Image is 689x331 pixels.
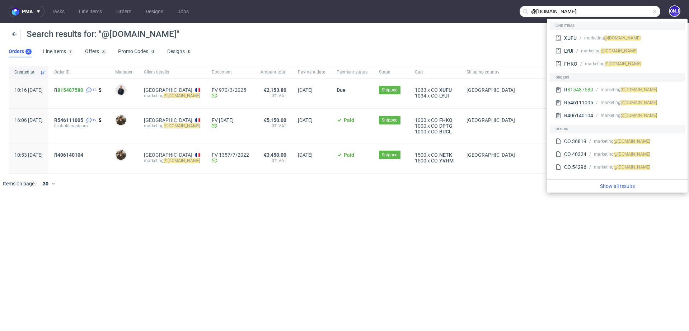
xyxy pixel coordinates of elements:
[344,117,354,123] span: Paid
[9,46,32,57] a: Orders3
[585,61,641,67] div: marketing
[14,69,37,75] span: Created at
[54,87,85,93] a: R815487580
[567,87,593,93] a: 815487580
[438,158,455,164] a: YVHM
[144,117,192,123] a: [GEOGRAPHIC_DATA]
[379,69,403,75] span: Stage
[167,46,192,57] a: Designs0
[431,129,438,134] span: CO
[337,87,346,93] span: Due
[415,123,455,129] div: x
[164,158,200,163] mark: @[DOMAIN_NAME]
[550,125,685,133] div: Offers
[564,60,577,67] div: FHKO
[69,49,72,54] div: 7
[54,123,104,129] span: lisaholdingstcom
[38,179,51,189] div: 30
[620,87,657,92] span: @[DOMAIN_NAME]
[12,8,22,16] img: logo
[54,69,104,75] span: Order ID
[415,93,426,99] span: 1034
[581,48,637,54] div: marketing
[261,123,286,129] span: 0% VAT
[264,87,286,93] span: €2,153.80
[9,6,44,17] button: pma
[144,123,200,129] div: marketing
[212,69,249,75] span: Document
[173,6,193,17] a: Jobs
[670,6,680,16] figcaption: [PERSON_NAME]
[415,117,455,123] div: x
[102,49,105,54] div: 3
[212,152,249,158] a: FV 1357/7/2022
[27,29,179,39] span: Search results for: "@[DOMAIN_NAME]"
[415,93,455,99] div: x
[85,87,97,93] a: 12
[144,158,200,164] div: marketing
[438,152,454,158] a: NETK
[22,9,33,14] span: pma
[438,129,453,134] a: BUCL
[620,113,657,118] span: @[DOMAIN_NAME]
[594,138,650,145] div: marketing
[54,87,83,93] span: R
[550,73,685,82] div: Orders
[298,87,313,93] span: [DATE]
[415,152,455,158] div: x
[614,139,650,144] span: @[DOMAIN_NAME]
[14,152,43,158] span: 10:53 [DATE]
[467,87,515,93] span: [GEOGRAPHIC_DATA]
[382,87,398,93] span: Shipped
[467,152,515,158] span: [GEOGRAPHIC_DATA]
[564,34,577,42] div: XUFU
[261,93,286,99] span: 0% VAT
[467,117,515,123] span: [GEOGRAPHIC_DATA]
[431,87,438,93] span: CO
[264,152,286,158] span: €3,450.00
[54,152,85,158] a: R406140104
[144,152,192,158] a: [GEOGRAPHIC_DATA]
[550,22,685,30] div: Line items
[431,158,438,164] span: CO
[264,117,286,123] span: €5,150.00
[164,93,200,98] mark: @[DOMAIN_NAME]
[116,85,126,95] img: Adrian Margula
[438,117,454,123] a: FHKO
[438,87,453,93] a: XUFU
[92,117,97,123] span: 19
[438,123,454,129] a: DPTG
[144,69,200,75] span: Client details
[54,117,83,123] span: R546111005
[116,150,126,160] img: Nicolas Teissedre
[415,152,426,158] span: 1500
[144,93,200,99] div: marketing
[431,152,438,158] span: CO
[382,152,398,158] span: Shipped
[594,164,650,170] div: marketing
[604,36,641,41] span: @[DOMAIN_NAME]
[212,87,249,93] a: FV 970/3/2025
[415,123,426,129] span: 1000
[144,87,192,93] a: [GEOGRAPHIC_DATA]
[415,87,426,93] span: 1033
[601,86,657,93] div: marketing
[415,129,426,134] span: 1000
[382,117,398,123] span: Shipped
[601,112,657,119] div: marketing
[614,165,650,170] span: @[DOMAIN_NAME]
[614,152,650,157] span: @[DOMAIN_NAME]
[57,87,83,93] a: 815487580
[75,6,106,17] a: Line Items
[431,93,438,99] span: CO
[261,158,286,164] span: 0% VAT
[115,69,132,75] span: Manager
[564,99,593,106] div: R546111005
[344,152,354,158] span: Paid
[43,46,74,57] a: Line Items7
[261,69,286,75] span: Amount total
